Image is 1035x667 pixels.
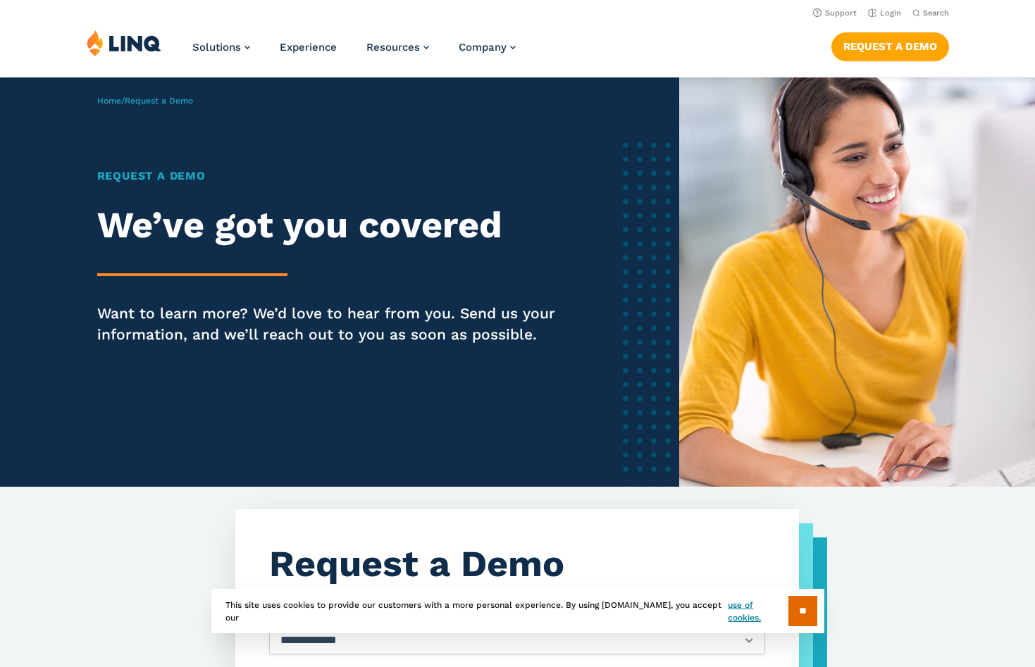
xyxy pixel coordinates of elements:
[192,30,516,76] nav: Primary Navigation
[728,599,788,624] a: use of cookies.
[125,96,193,106] span: Request a Demo
[97,303,556,345] p: Want to learn more? We’d love to hear from you. Send us your information, and we’ll reach out to ...
[97,204,556,247] h2: We’ve got you covered
[97,96,193,106] span: /
[366,41,420,54] span: Resources
[923,8,949,18] span: Search
[269,543,765,585] h3: Request a Demo
[211,589,824,633] div: This site uses cookies to provide our customers with a more personal experience. By using [DOMAIN...
[87,30,161,56] img: LINQ | K‑12 Software
[868,8,901,18] a: Login
[459,41,507,54] span: Company
[366,41,429,54] a: Resources
[192,41,241,54] span: Solutions
[280,41,337,54] a: Experience
[97,96,121,106] a: Home
[192,41,250,54] a: Solutions
[813,8,857,18] a: Support
[679,77,1035,487] img: Female software representative
[97,168,556,185] h1: Request a Demo
[912,8,949,18] button: Open Search Bar
[459,41,516,54] a: Company
[831,30,949,61] nav: Button Navigation
[831,32,949,61] a: Request a Demo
